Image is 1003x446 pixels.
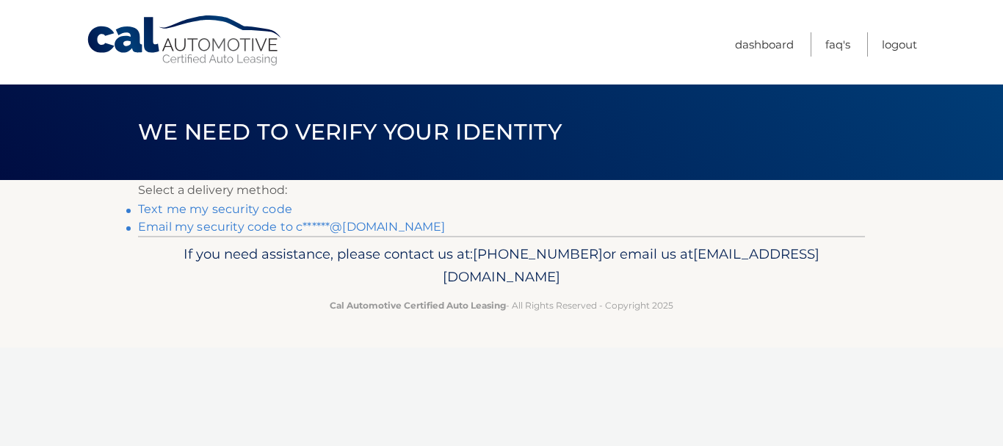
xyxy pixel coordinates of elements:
a: Text me my security code [138,202,292,216]
span: [PHONE_NUMBER] [473,245,603,262]
a: Logout [882,32,917,57]
p: If you need assistance, please contact us at: or email us at [148,242,855,289]
p: - All Rights Reserved - Copyright 2025 [148,298,855,313]
strong: Cal Automotive Certified Auto Leasing [330,300,506,311]
a: Cal Automotive [86,15,284,67]
span: We need to verify your identity [138,118,562,145]
a: Dashboard [735,32,794,57]
a: FAQ's [825,32,850,57]
p: Select a delivery method: [138,180,865,201]
a: Email my security code to c******@[DOMAIN_NAME] [138,220,446,234]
